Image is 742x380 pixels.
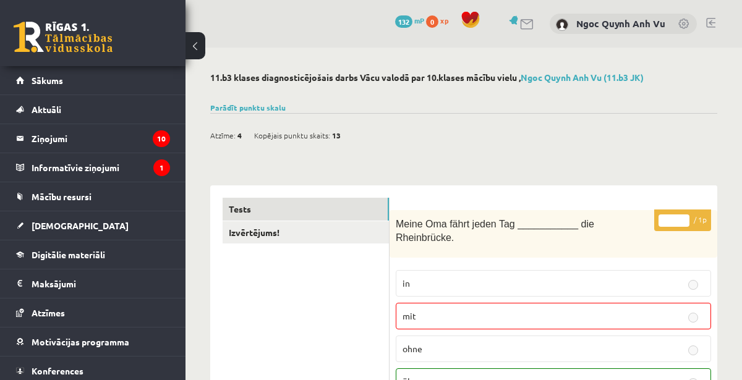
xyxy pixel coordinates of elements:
a: Aktuāli [16,95,170,124]
a: Tests [223,198,389,221]
span: xp [440,15,448,25]
a: 132 mP [395,15,424,25]
span: Atzīme: [210,126,236,145]
a: Ngoc Quynh Anh Vu (11.b3 JK) [521,72,644,83]
input: in [688,280,698,290]
span: Kopējais punktu skaits: [254,126,330,145]
legend: Maksājumi [32,269,170,298]
span: mP [414,15,424,25]
a: Motivācijas programma [16,327,170,356]
a: Sākums [16,66,170,95]
a: Maksājumi [16,269,170,298]
a: Informatīvie ziņojumi1 [16,153,170,182]
span: 4 [237,126,242,145]
input: ohne [688,345,698,355]
h2: 11.b3 klases diagnosticējošais darbs Vācu valodā par 10.klases mācību vielu , [210,72,717,83]
input: mit [688,313,698,323]
span: ohne [403,343,422,354]
span: 13 [332,126,341,145]
span: in [403,277,410,289]
span: Aktuāli [32,104,61,115]
span: [DEMOGRAPHIC_DATA] [32,220,129,231]
a: Parādīt punktu skalu [210,103,286,112]
a: Ngoc Quynh Anh Vu [576,17,665,30]
a: Digitālie materiāli [16,240,170,269]
span: 132 [395,15,412,28]
span: mit [403,310,416,321]
legend: Ziņojumi [32,124,170,153]
img: Ngoc Quynh Anh Vu [556,19,568,31]
a: Ziņojumi10 [16,124,170,153]
a: Atzīmes [16,298,170,327]
span: Motivācijas programma [32,336,129,347]
span: Atzīmes [32,307,65,318]
span: 0 [426,15,438,28]
a: Mācību resursi [16,182,170,211]
span: Sākums [32,75,63,86]
a: Izvērtējums! [223,221,389,244]
a: [DEMOGRAPHIC_DATA] [16,211,170,240]
i: 10 [153,130,170,147]
p: / 1p [654,209,711,231]
span: Konferences [32,365,83,376]
a: Rīgas 1. Tālmācības vidusskola [14,22,113,53]
i: 1 [153,159,170,176]
span: Digitālie materiāli [32,249,105,260]
span: Meine Oma fährt jeden Tag ___________ die Rheinbrücke. [396,219,594,243]
span: Mācību resursi [32,191,92,202]
a: 0 xp [426,15,454,25]
legend: Informatīvie ziņojumi [32,153,170,182]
